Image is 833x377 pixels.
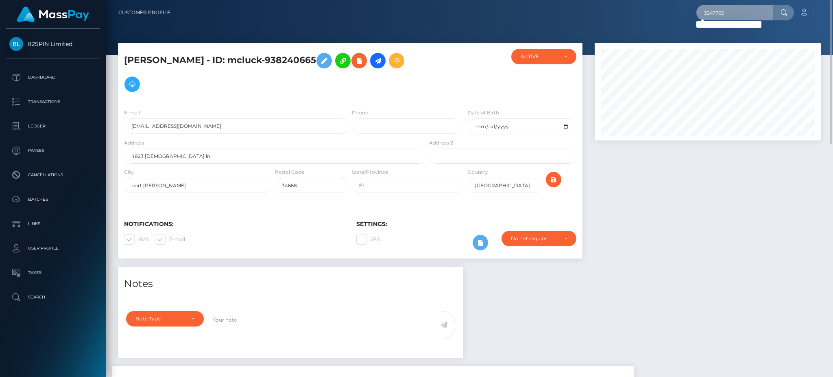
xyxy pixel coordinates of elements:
img: B2SPIN Limited [9,37,23,51]
h4: Notes [124,277,457,291]
h6: Notifications: [124,221,344,228]
span: B2SPIN Limited [6,40,100,48]
p: Cancellations [9,169,96,181]
label: E-mail [155,234,185,245]
label: Postal Code [275,169,304,176]
label: Phone [352,109,368,116]
label: SMS [124,234,148,245]
input: Search... [696,5,773,20]
button: Do not require [502,231,576,246]
label: E-mail [124,109,140,116]
div: Do not require [511,235,558,242]
a: Links [6,214,100,234]
button: ACTIVE [511,49,576,64]
p: Taxes [9,267,96,279]
img: MassPay Logo [17,7,89,22]
p: Dashboard [9,71,96,83]
a: Payees [6,140,100,161]
button: Note Type [126,311,204,327]
label: City [124,169,134,176]
label: Address [124,139,144,147]
p: Search [9,291,96,303]
a: Transactions [6,92,100,112]
label: State/Province [352,169,388,176]
p: User Profile [9,242,96,254]
p: Batches [9,193,96,206]
a: Batches [6,189,100,210]
a: User Profile [6,238,100,259]
p: Links [9,218,96,230]
a: Cancellations [6,165,100,185]
p: Payees [9,145,96,157]
a: Dashboard [6,67,100,88]
label: 2FA [356,234,380,245]
label: Date of Birth [468,109,499,116]
a: Initiate Payout [370,53,386,68]
a: Search [6,287,100,307]
label: Address 2 [429,139,453,147]
h6: Settings: [356,221,576,228]
p: Transactions [9,96,96,108]
a: Taxes [6,263,100,283]
p: Ledger [9,120,96,132]
a: Ledger [6,116,100,136]
div: Note Type [135,316,185,322]
div: ACTIVE [521,53,558,60]
a: Customer Profile [118,4,170,21]
h5: [PERSON_NAME] - ID: mcluck-938240665 [124,49,421,96]
label: Country [468,169,488,176]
